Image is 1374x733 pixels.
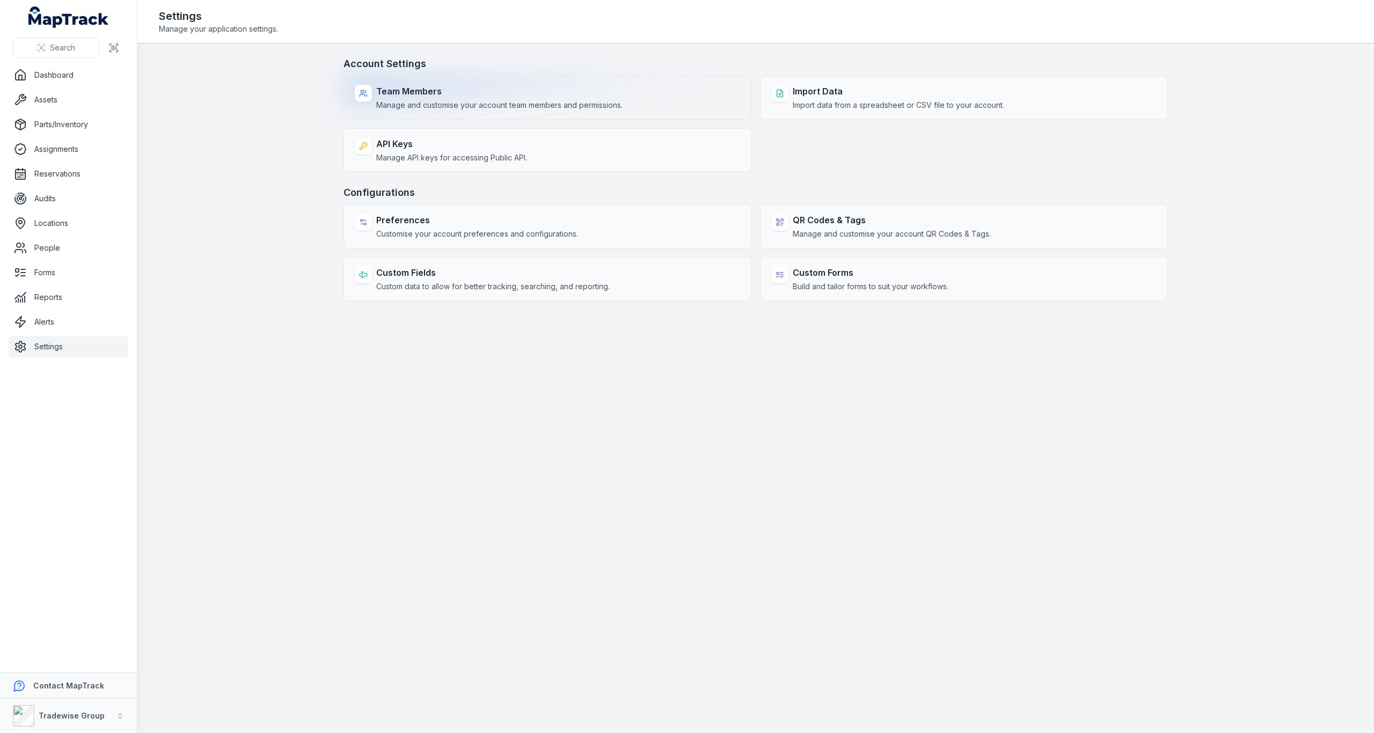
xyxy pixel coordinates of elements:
[793,229,991,239] span: Manage and customise your account QR Codes & Tags.
[376,152,527,163] span: Manage API keys for accessing Public API.
[9,237,128,259] a: People
[9,163,128,185] a: Reservations
[760,204,1168,248] a: QR Codes & TagsManage and customise your account QR Codes & Tags.
[343,185,1168,200] h3: Configurations
[343,76,751,120] a: Team MembersManage and customise your account team members and permissions.
[760,257,1168,301] a: Custom FormsBuild and tailor forms to suit your workflows.
[9,89,128,111] a: Assets
[793,281,948,292] span: Build and tailor forms to suit your workflows.
[760,76,1168,120] a: Import DataImport data from a spreadsheet or CSV file to your account.
[343,128,751,172] a: API KeysManage API keys for accessing Public API.
[376,137,527,150] strong: API Keys
[376,100,623,111] span: Manage and customise your account team members and permissions.
[793,100,1004,111] span: Import data from a spreadsheet or CSV file to your account.
[9,212,128,234] a: Locations
[376,266,610,279] strong: Custom Fields
[793,85,1004,98] strong: Import Data
[9,64,128,86] a: Dashboard
[9,262,128,283] a: Forms
[793,266,948,279] strong: Custom Forms
[343,204,751,248] a: PreferencesCustomise your account preferences and configurations.
[28,6,109,28] a: MapTrack
[13,38,99,58] button: Search
[9,336,128,357] a: Settings
[9,138,128,160] a: Assignments
[376,214,578,226] strong: Preferences
[39,711,105,720] strong: Tradewise Group
[793,214,991,226] strong: QR Codes & Tags
[343,56,1168,71] h3: Account Settings
[33,681,104,690] strong: Contact MapTrack
[159,9,278,24] h2: Settings
[376,229,578,239] span: Customise your account preferences and configurations.
[9,287,128,308] a: Reports
[343,257,751,301] a: Custom FieldsCustom data to allow for better tracking, searching, and reporting.
[50,42,75,53] span: Search
[9,188,128,209] a: Audits
[376,85,623,98] strong: Team Members
[9,114,128,135] a: Parts/Inventory
[376,281,610,292] span: Custom data to allow for better tracking, searching, and reporting.
[9,311,128,333] a: Alerts
[159,24,278,34] span: Manage your application settings.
